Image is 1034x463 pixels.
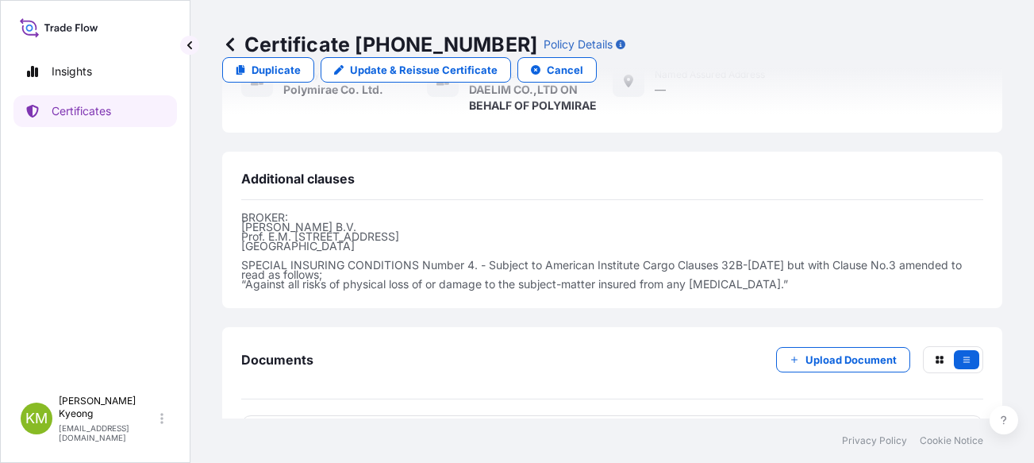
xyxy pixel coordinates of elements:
[222,57,314,83] a: Duplicate
[13,56,177,87] a: Insights
[222,32,537,57] p: Certificate [PHONE_NUMBER]
[241,352,313,368] span: Documents
[59,423,157,442] p: [EMAIL_ADDRESS][DOMAIN_NAME]
[842,434,907,447] a: Privacy Policy
[52,103,111,119] p: Certificates
[13,95,177,127] a: Certificates
[920,434,983,447] a: Cookie Notice
[52,64,92,79] p: Insights
[805,352,897,368] p: Upload Document
[544,37,613,52] p: Policy Details
[252,62,301,78] p: Duplicate
[321,57,511,83] a: Update & Reissue Certificate
[517,57,597,83] button: Cancel
[59,395,157,420] p: [PERSON_NAME] Kyeong
[25,411,48,426] span: KM
[350,62,498,78] p: Update & Reissue Certificate
[776,347,910,372] button: Upload Document
[241,213,983,289] p: BROKER: [PERSON_NAME] B.V. Prof. E.M. [STREET_ADDRESS] [GEOGRAPHIC_DATA] SPECIAL INSURING CONDITI...
[241,171,355,187] span: Additional clauses
[547,62,583,78] p: Cancel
